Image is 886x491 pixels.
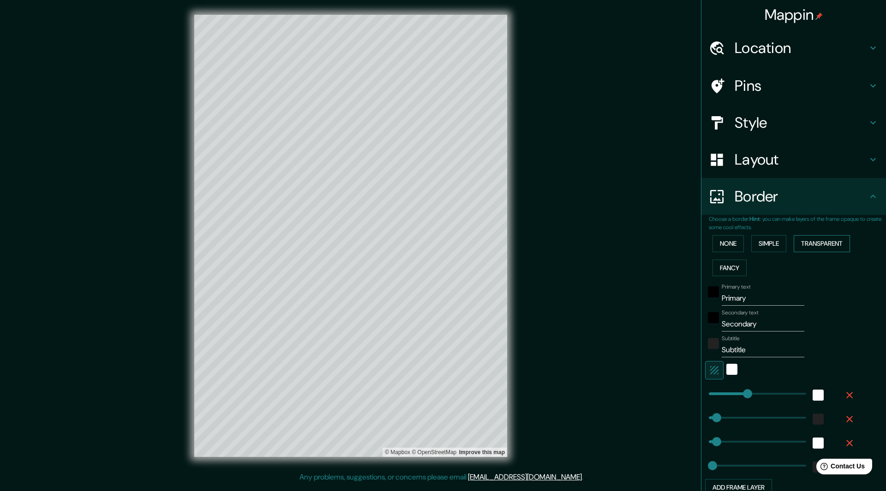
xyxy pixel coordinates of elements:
[709,215,886,231] p: Choose a border. : you can make layers of the frame opaque to create some cool effects.
[804,455,876,481] iframe: Help widget launcher
[468,472,582,482] a: [EMAIL_ADDRESS][DOMAIN_NAME]
[815,12,823,20] img: pin-icon.png
[712,260,747,277] button: Fancy
[794,235,850,252] button: Transparent
[735,39,868,57] h4: Location
[751,235,786,252] button: Simple
[722,309,759,317] label: Secondary text
[385,449,410,456] a: Mapbox
[459,449,505,456] a: Map feedback
[299,472,583,483] p: Any problems, suggestions, or concerns please email .
[585,472,587,483] div: .
[722,283,750,291] label: Primary text
[722,335,740,343] label: Subtitle
[712,235,744,252] button: None
[701,67,886,104] div: Pins
[765,6,823,24] h4: Mappin
[735,150,868,169] h4: Layout
[701,30,886,66] div: Location
[813,414,824,425] button: color-222222
[813,390,824,401] button: white
[708,338,719,349] button: color-222222
[708,312,719,323] button: black
[735,77,868,95] h4: Pins
[701,141,886,178] div: Layout
[735,113,868,132] h4: Style
[583,472,585,483] div: .
[726,364,737,375] button: white
[701,178,886,215] div: Border
[735,187,868,206] h4: Border
[749,215,760,223] b: Hint
[708,286,719,297] button: black
[412,449,456,456] a: OpenStreetMap
[813,438,824,449] button: white
[701,104,886,141] div: Style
